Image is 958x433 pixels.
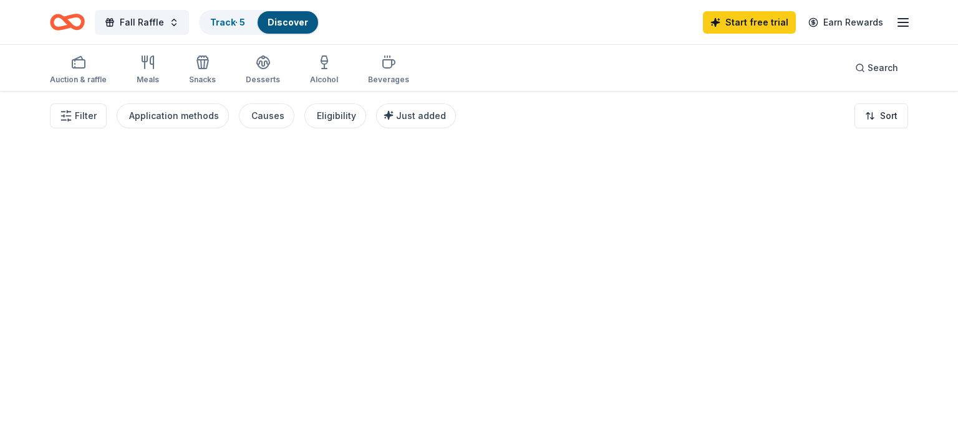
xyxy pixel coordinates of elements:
[239,103,294,128] button: Causes
[120,15,164,30] span: Fall Raffle
[251,108,284,123] div: Causes
[189,50,216,91] button: Snacks
[50,50,107,91] button: Auction & raffle
[310,75,338,85] div: Alcohol
[199,10,319,35] button: Track· 5Discover
[50,103,107,128] button: Filter
[845,55,908,80] button: Search
[50,75,107,85] div: Auction & raffle
[304,103,366,128] button: Eligibility
[268,17,308,27] a: Discover
[801,11,891,34] a: Earn Rewards
[210,17,245,27] a: Track· 5
[868,60,898,75] span: Search
[95,10,189,35] button: Fall Raffle
[317,108,356,123] div: Eligibility
[854,103,908,128] button: Sort
[246,50,280,91] button: Desserts
[703,11,796,34] a: Start free trial
[117,103,229,128] button: Application methods
[50,7,85,37] a: Home
[75,108,97,123] span: Filter
[368,75,409,85] div: Beverages
[137,50,159,91] button: Meals
[396,110,446,121] span: Just added
[246,75,280,85] div: Desserts
[189,75,216,85] div: Snacks
[310,50,338,91] button: Alcohol
[880,108,898,123] span: Sort
[368,50,409,91] button: Beverages
[129,108,219,123] div: Application methods
[376,103,456,128] button: Just added
[137,75,159,85] div: Meals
